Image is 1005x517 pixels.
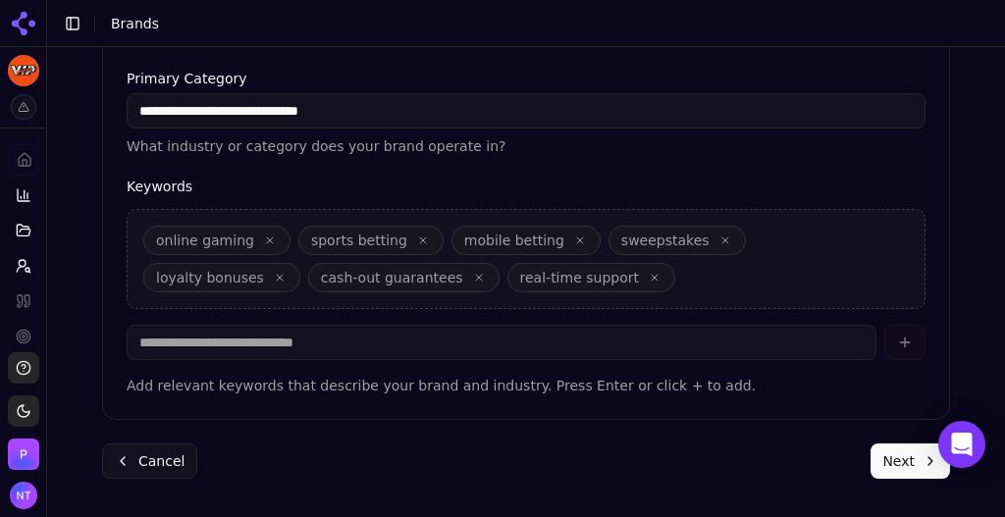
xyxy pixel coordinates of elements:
[464,231,564,250] span: mobile betting
[156,231,254,250] span: online gaming
[127,136,926,156] p: What industry or category does your brand operate in?
[311,231,407,250] span: sports betting
[871,443,950,479] button: Next
[8,55,39,86] button: Current brand: VIP PLAY
[156,268,264,287] span: loyalty bonuses
[10,482,37,509] button: Open user button
[127,376,926,395] p: Add relevant keywords that describe your brand and industry. Press Enter or click + to add.
[8,439,39,470] button: Open organization switcher
[10,482,37,509] img: Nate Tower
[127,180,926,193] label: Keywords
[111,16,159,31] span: Brands
[621,231,710,250] span: sweepstakes
[102,443,197,479] button: Cancel
[8,439,39,470] img: Perrill
[127,72,926,85] label: Primary Category
[8,55,39,86] img: VIP PLAY
[321,268,463,287] span: cash-out guarantees
[111,14,950,33] nav: breadcrumb
[520,268,639,287] span: real-time support
[938,421,985,468] div: Open Intercom Messenger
